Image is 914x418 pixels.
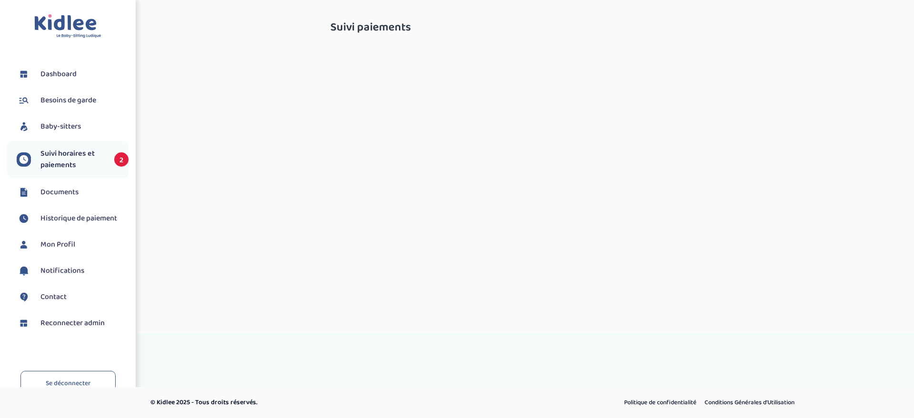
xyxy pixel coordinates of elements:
[17,93,129,108] a: Besoins de garde
[17,67,129,81] a: Dashboard
[17,316,129,330] a: Reconnecter admin
[17,211,31,226] img: suivihoraire.svg
[17,238,129,252] a: Mon Profil
[17,119,129,134] a: Baby-sitters
[17,67,31,81] img: dashboard.svg
[40,291,67,303] span: Contact
[330,21,411,34] span: Suivi paiements
[40,69,77,80] span: Dashboard
[40,95,96,106] span: Besoins de garde
[17,264,129,278] a: Notifications
[40,213,117,224] span: Historique de paiement
[17,93,31,108] img: besoin.svg
[40,239,75,250] span: Mon Profil
[17,185,129,199] a: Documents
[701,397,798,409] a: Conditions Générales d’Utilisation
[34,14,101,39] img: logo.svg
[40,318,105,329] span: Reconnecter admin
[17,152,31,167] img: suivihoraire.svg
[17,316,31,330] img: dashboard.svg
[17,185,31,199] img: documents.svg
[20,371,116,396] a: Se déconnecter
[40,148,105,171] span: Suivi horaires et paiements
[150,398,497,408] p: © Kidlee 2025 - Tous droits réservés.
[17,238,31,252] img: profil.svg
[114,152,129,167] span: 2
[621,397,700,409] a: Politique de confidentialité
[17,211,129,226] a: Historique de paiement
[40,187,79,198] span: Documents
[17,264,31,278] img: notification.svg
[17,119,31,134] img: babysitters.svg
[40,121,81,132] span: Baby-sitters
[17,290,129,304] a: Contact
[17,290,31,304] img: contact.svg
[17,148,129,171] a: Suivi horaires et paiements 2
[40,265,84,277] span: Notifications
